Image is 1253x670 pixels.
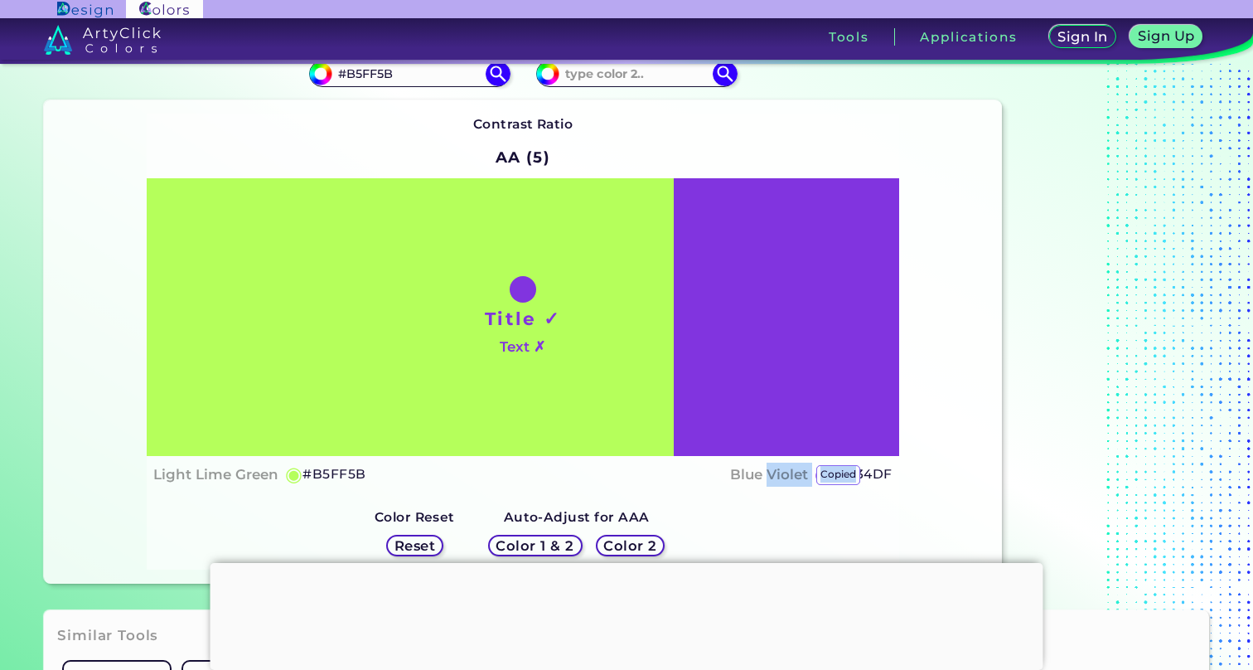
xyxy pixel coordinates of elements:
strong: Color Reset [375,509,455,525]
h2: AA (5) [488,138,558,175]
img: logo_artyclick_colors_white.svg [44,25,161,55]
h5: Reset [396,540,433,552]
h4: Text ✗ [500,335,545,359]
a: Sign In [1052,27,1114,47]
input: type color 1.. [332,62,486,85]
h4: Light Lime Green [153,463,278,487]
input: type color 2.. [559,62,714,85]
h4: Blue Violet [730,463,808,487]
h5: #8134DF [832,464,892,485]
h5: Color 2 [606,540,654,552]
a: Sign Up [1134,27,1199,47]
h3: Tools [829,31,869,43]
h5: #B5FF5B [302,464,365,485]
h5: ◉ [285,464,303,484]
h5: ◉ [815,464,833,484]
h5: Sign In [1060,31,1105,43]
h5: Sign Up [1140,30,1192,42]
h3: Similar Tools [57,626,158,646]
strong: Auto-Adjust for AAA [504,509,650,525]
img: icon search [486,61,510,86]
img: icon search [713,61,738,86]
h1: Title ✓ [485,306,561,331]
img: ArtyClick Design logo [57,2,113,17]
strong: Contrast Ratio [473,116,573,132]
h3: Applications [920,31,1017,43]
iframe: Advertisement [1009,8,1216,590]
h5: Color 1 & 2 [500,540,570,552]
p: copied [816,465,860,485]
iframe: Advertisement [210,563,1043,666]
